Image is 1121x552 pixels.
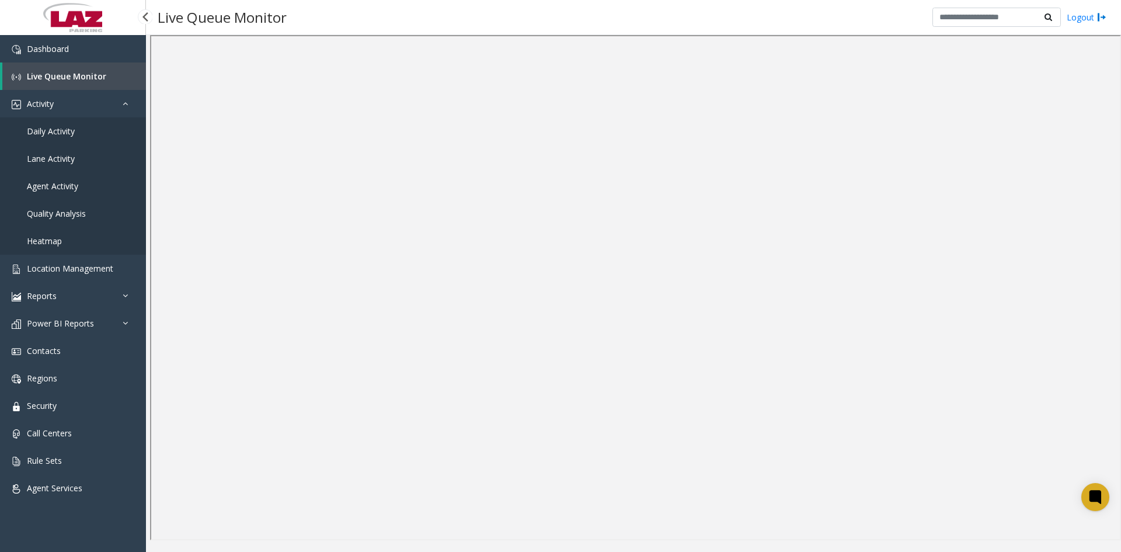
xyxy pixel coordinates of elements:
[27,400,57,411] span: Security
[12,45,21,54] img: 'icon'
[27,290,57,301] span: Reports
[1097,11,1106,23] img: logout
[12,429,21,439] img: 'icon'
[27,263,113,274] span: Location Management
[12,374,21,384] img: 'icon'
[27,428,72,439] span: Call Centers
[27,126,75,137] span: Daily Activity
[27,208,86,219] span: Quality Analysis
[27,180,78,192] span: Agent Activity
[2,63,146,90] a: Live Queue Monitor
[12,72,21,82] img: 'icon'
[12,100,21,109] img: 'icon'
[12,402,21,411] img: 'icon'
[12,292,21,301] img: 'icon'
[27,235,62,247] span: Heatmap
[12,484,21,494] img: 'icon'
[27,318,94,329] span: Power BI Reports
[27,71,106,82] span: Live Queue Monitor
[12,265,21,274] img: 'icon'
[27,345,61,356] span: Contacts
[152,3,293,32] h3: Live Queue Monitor
[12,347,21,356] img: 'icon'
[27,153,75,164] span: Lane Activity
[27,482,82,494] span: Agent Services
[12,320,21,329] img: 'icon'
[27,43,69,54] span: Dashboard
[1067,11,1106,23] a: Logout
[27,98,54,109] span: Activity
[12,457,21,466] img: 'icon'
[27,373,57,384] span: Regions
[27,455,62,466] span: Rule Sets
